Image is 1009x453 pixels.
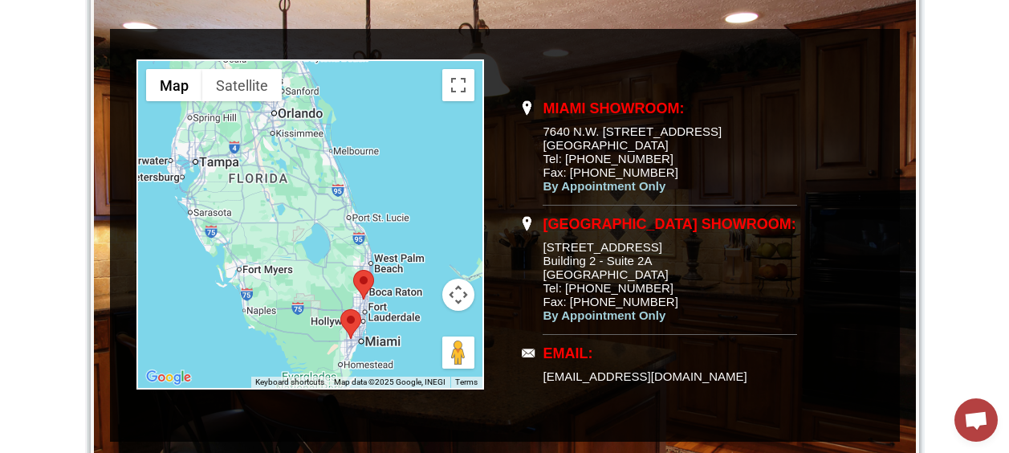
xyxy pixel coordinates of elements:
span: Map data ©2025 Google, INEGI [334,377,446,386]
td: [STREET_ADDRESS] Building 2 - Suite 2A [GEOGRAPHIC_DATA] [543,207,797,335]
span: Miami Showroom: [543,100,685,116]
span: Tel: [PHONE_NUMBER] [543,281,674,295]
span: EMAIL: [543,345,593,361]
span: Fax: [PHONE_NUMBER] [543,165,678,179]
span: Fax: [PHONE_NUMBER] [543,295,678,308]
div: Open chat [954,398,998,442]
span: Tel: [PHONE_NUMBER] [543,152,674,165]
button: Show street map [146,69,202,101]
button: Drag Pegman onto the map to open Street View [442,337,474,369]
a: Open this area in Google Maps (opens a new window) [142,367,195,388]
button: Map camera controls [442,279,474,311]
div: Miami Showroom [340,309,361,339]
span: By Appointment Only [543,308,666,322]
a: Terms (opens in new tab) [455,377,478,386]
span: [GEOGRAPHIC_DATA] Showroom: [543,216,796,232]
td: 7640 N.W. [STREET_ADDRESS] [GEOGRAPHIC_DATA] [543,92,797,206]
span: By Appointment Only [543,179,666,193]
button: Toggle fullscreen view [442,69,474,101]
a: [EMAIL_ADDRESS][DOMAIN_NAME] [543,369,747,383]
img: Google [142,367,195,388]
button: Show satellite imagery [202,69,282,101]
div: Fort Lauderdale Showroom [353,270,374,300]
button: Keyboard shortcuts [255,377,324,388]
